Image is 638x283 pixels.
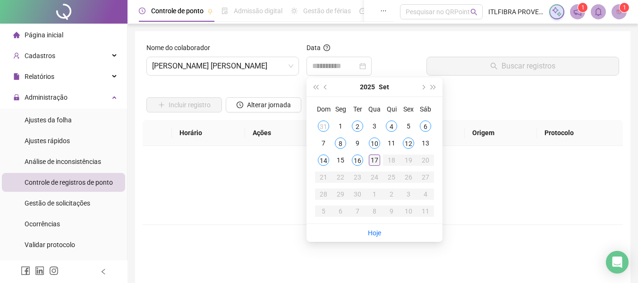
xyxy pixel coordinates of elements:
sup: Atualize o seu contato no menu Meus Dados [620,3,629,12]
span: ellipsis [380,8,387,14]
td: 2025-09-13 [417,135,434,152]
td: 2025-09-17 [366,152,383,169]
td: 2025-09-24 [366,169,383,186]
td: 2025-10-10 [400,203,417,220]
div: 5 [403,120,414,132]
div: 17 [369,154,380,166]
td: 2025-09-19 [400,152,417,169]
div: 12 [403,137,414,149]
th: Qua [366,101,383,118]
button: Incluir registro [146,97,222,112]
div: 28 [318,189,329,200]
td: 2025-09-20 [417,152,434,169]
th: Sex [400,101,417,118]
span: 1 [581,4,585,11]
label: Nome do colaborador [146,43,216,53]
div: 5 [318,206,329,217]
div: 4 [420,189,431,200]
span: ITLFIBRA PROVEDOR DE INTERNET [488,7,544,17]
span: Admissão digital [234,7,282,15]
span: Gestão de férias [303,7,351,15]
div: 26 [403,172,414,183]
th: Protocolo [537,120,623,146]
div: 6 [335,206,346,217]
td: 2025-10-01 [366,186,383,203]
div: 13 [420,137,431,149]
td: 2025-09-04 [383,118,400,135]
td: 2025-09-15 [332,152,349,169]
th: Horário [172,120,245,146]
div: 23 [352,172,363,183]
div: 18 [386,154,397,166]
span: Cadastros [25,52,55,60]
span: notification [573,8,582,16]
td: 2025-09-10 [366,135,383,152]
span: Gestão de solicitações [25,199,90,207]
span: lock [13,94,20,101]
button: Alterar jornada [226,97,301,112]
span: question-circle [323,44,330,51]
td: 2025-09-23 [349,169,366,186]
td: 2025-09-27 [417,169,434,186]
td: 2025-10-02 [383,186,400,203]
td: 2025-09-16 [349,152,366,169]
td: 2025-09-11 [383,135,400,152]
div: 3 [403,189,414,200]
span: JOAO HENRIQUE GOUVEA DE OLIVEIRA [152,57,293,75]
span: facebook [21,266,30,275]
div: 30 [352,189,363,200]
div: 24 [369,172,380,183]
div: 8 [335,137,346,149]
img: sparkle-icon.fc2bf0ac1784a2077858766a79e2daf3.svg [552,7,562,17]
span: Ajustes da folha [25,116,72,124]
span: sun [291,8,298,14]
td: 2025-09-06 [417,118,434,135]
td: 2025-09-07 [315,135,332,152]
span: clock-circle [139,8,145,14]
div: 16 [352,154,363,166]
td: 2025-09-14 [315,152,332,169]
td: 2025-10-08 [366,203,383,220]
th: Ações [245,120,310,146]
th: Qui [383,101,400,118]
span: Alterar jornada [247,100,291,110]
span: file [13,73,20,80]
div: 7 [352,206,363,217]
td: 2025-09-12 [400,135,417,152]
td: 2025-10-03 [400,186,417,203]
td: 2025-09-08 [332,135,349,152]
span: Controle de ponto [151,7,204,15]
div: 29 [335,189,346,200]
td: 2025-09-30 [349,186,366,203]
button: year panel [360,77,375,96]
th: Sáb [417,101,434,118]
div: 9 [352,137,363,149]
span: Página inicial [25,31,63,39]
div: 1 [369,189,380,200]
div: 2 [352,120,363,132]
span: Controle de registros de ponto [25,179,113,186]
span: left [100,268,107,275]
td: 2025-09-09 [349,135,366,152]
span: Administração [25,94,68,101]
span: 1 [623,4,626,11]
div: 27 [420,172,431,183]
td: 2025-09-18 [383,152,400,169]
div: 9 [386,206,397,217]
td: 2025-09-29 [332,186,349,203]
span: bell [594,8,603,16]
td: 2025-09-02 [349,118,366,135]
span: search [470,9,477,16]
div: 1 [335,120,346,132]
span: file-done [221,8,228,14]
div: 31 [318,120,329,132]
div: 8 [369,206,380,217]
div: 2 [386,189,397,200]
span: clock-circle [237,102,243,108]
td: 2025-09-28 [315,186,332,203]
div: 11 [386,137,397,149]
div: 7 [318,137,329,149]
div: 25 [386,172,397,183]
td: 2025-09-03 [366,118,383,135]
div: 10 [369,137,380,149]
